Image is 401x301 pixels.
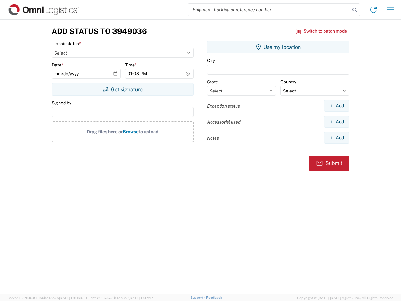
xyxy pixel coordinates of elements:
[190,296,206,299] a: Support
[52,62,63,68] label: Date
[207,135,219,141] label: Notes
[296,26,347,36] button: Switch to batch mode
[87,129,123,134] span: Drag files here or
[207,41,349,53] button: Use my location
[188,4,350,16] input: Shipment, tracking or reference number
[324,100,349,112] button: Add
[8,296,83,300] span: Server: 2025.16.0-21b0bc45e7b
[129,296,153,300] span: [DATE] 11:37:47
[297,295,393,301] span: Copyright © [DATE]-[DATE] Agistix Inc., All Rights Reserved
[207,58,215,63] label: City
[324,116,349,128] button: Add
[280,79,296,85] label: Country
[309,156,349,171] button: Submit
[206,296,222,299] a: Feedback
[324,132,349,144] button: Add
[86,296,153,300] span: Client: 2025.16.0-b4dc8a9
[125,62,137,68] label: Time
[52,83,194,96] button: Get signature
[52,41,81,46] label: Transit status
[207,79,218,85] label: State
[52,27,147,36] h3: Add Status to 3949036
[52,100,71,106] label: Signed by
[138,129,159,134] span: to upload
[207,103,240,109] label: Exception status
[123,129,138,134] span: Browse
[59,296,83,300] span: [DATE] 11:54:36
[207,119,241,125] label: Accessorial used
